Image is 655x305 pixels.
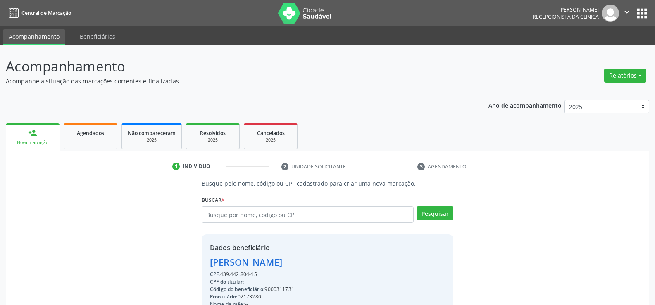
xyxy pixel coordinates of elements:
[202,206,414,223] input: Busque por nome, código ou CPF
[128,137,176,143] div: 2025
[210,255,317,269] div: [PERSON_NAME]
[210,278,317,286] div: --
[604,69,646,83] button: Relatórios
[12,139,54,146] div: Nova marcação
[200,130,226,137] span: Resolvidos
[210,286,317,293] div: 9000311731
[74,29,121,44] a: Beneficiários
[602,5,619,22] img: img
[488,100,562,110] p: Ano de acompanhamento
[202,194,224,206] label: Buscar
[210,271,317,278] div: 439.442.804-15
[210,278,244,285] span: CPF do titular:
[210,286,264,293] span: Código do beneficiário:
[250,137,291,143] div: 2025
[172,163,180,170] div: 1
[77,130,104,137] span: Agendados
[619,5,635,22] button: 
[192,137,233,143] div: 2025
[28,128,37,137] div: person_add
[210,293,317,300] div: 02173280
[622,7,631,17] i: 
[21,9,71,17] span: Central de Marcação
[6,77,456,85] p: Acompanhe a situação das marcações correntes e finalizadas
[210,243,317,253] div: Dados beneficiário
[635,6,649,21] button: apps
[6,56,456,77] p: Acompanhamento
[257,130,285,137] span: Cancelados
[210,271,220,278] span: CPF:
[533,13,599,20] span: Recepcionista da clínica
[3,29,65,45] a: Acompanhamento
[417,206,453,220] button: Pesquisar
[6,6,71,20] a: Central de Marcação
[183,163,210,170] div: Indivíduo
[533,6,599,13] div: [PERSON_NAME]
[202,179,453,188] p: Busque pelo nome, código ou CPF cadastrado para criar uma nova marcação.
[210,293,238,300] span: Prontuário:
[128,130,176,137] span: Não compareceram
